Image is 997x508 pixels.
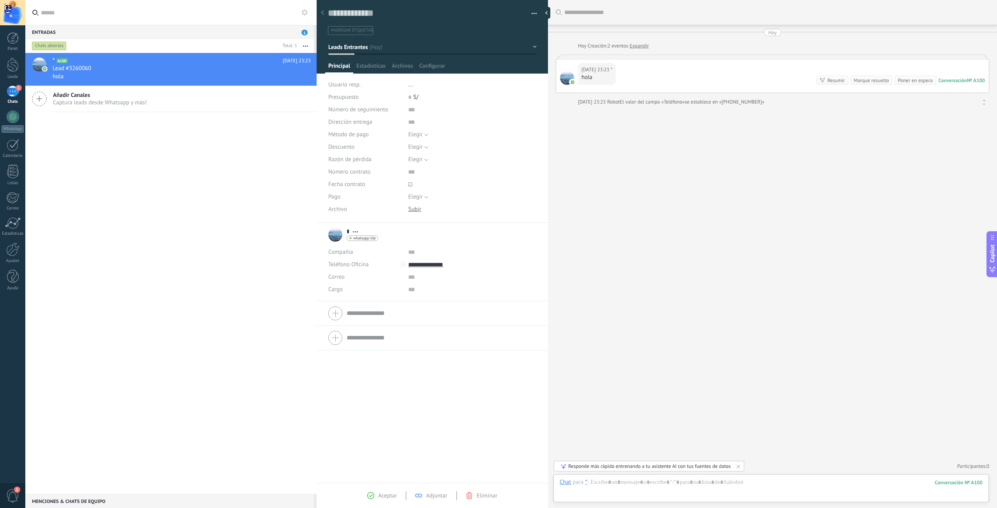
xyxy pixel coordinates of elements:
[356,62,386,74] span: Estadísticas
[2,74,24,79] div: Leads
[827,77,845,84] div: Resumir
[570,79,575,85] img: com.amocrm.amocrmwa.svg
[578,42,588,50] div: Hoy
[328,273,345,281] span: Correo
[2,153,24,158] div: Calendario
[935,479,983,486] div: 100
[328,156,372,162] span: Razón de pérdida
[328,203,402,216] div: Archivo
[328,181,365,187] span: Fecha contrato
[408,128,428,141] button: Elegir
[328,107,388,112] span: Número de seguimiento
[25,53,317,86] a: avataricon*A100[DATE] 23:23Lead #3260060hola
[607,98,620,105] span: Robot
[426,492,447,499] span: Adjuntar
[685,98,764,106] span: se establece en «[PHONE_NUMBER]»
[568,463,731,469] div: Responde más rápido entrenando a tu asistente AI con tus fuentes de datos
[578,98,607,106] div: [DATE] 23:23
[328,166,402,178] div: Número contrato
[56,58,68,63] span: A100
[898,77,932,84] div: Poner en espera
[572,478,583,486] span: para
[328,258,369,271] button: Teléfono Oficina
[14,487,20,493] span: 1
[328,119,372,125] span: Dirección entrega
[328,104,402,116] div: Número de seguimiento
[408,153,428,166] button: Elegir
[328,132,369,137] span: Método de pago
[328,79,402,91] div: Usuario resp.
[16,85,22,91] span: 1
[53,99,147,106] span: Captura leads desde Whatsapp y más!
[2,125,24,133] div: WhatsApp
[328,178,402,191] div: Fecha contrato
[2,231,24,236] div: Estadísticas
[578,42,649,50] div: Creación:
[587,478,588,486] span: :
[42,66,48,72] img: icon
[2,206,24,211] div: Correo
[581,66,611,74] div: [DATE] 23:23
[2,46,24,51] div: Panel
[408,141,428,153] button: Elegir
[328,141,402,153] div: Descuento
[25,494,314,508] div: Menciones & Chats de equipo
[328,169,370,175] span: Número contrato
[408,143,423,151] span: Elegir
[53,65,91,72] span: Lead #3260060
[301,30,308,35] span: 1
[986,463,989,469] span: 0
[2,181,24,186] div: Listas
[328,91,402,104] div: Presupuesto
[53,73,63,80] span: hola
[630,42,649,50] a: Expandir
[408,156,423,163] span: Elegir
[854,77,889,84] div: Marque resuelto
[413,93,418,101] span: S/
[328,271,345,283] button: Correo
[477,492,497,499] span: Eliminar
[967,77,985,84] div: № A100
[378,492,397,499] span: Aceptar
[408,131,423,138] span: Elegir
[328,144,354,150] span: Descuento
[283,57,311,65] span: [DATE] 23:23
[328,246,402,258] div: Compañía
[328,116,402,128] div: Dirección entrega
[620,98,685,106] span: El valor del campo «Teléfono»
[328,194,340,200] span: Pago
[392,62,413,74] span: Archivos
[25,25,314,39] div: Entradas
[2,258,24,264] div: Ajustes
[939,77,967,84] div: Conversación
[408,191,428,203] button: Elegir
[543,7,550,19] div: Ocultar
[2,286,24,291] div: Ayuda
[297,39,314,53] button: Más
[2,99,24,104] div: Chats
[608,42,628,50] span: 2 eventos
[32,41,67,51] div: Chats abiertos
[328,283,402,296] div: Cargo
[328,62,350,74] span: Principal
[768,29,777,36] div: Hoy
[353,236,376,240] span: whatsapp lite
[328,128,402,141] div: Método de pago
[957,463,989,469] a: Participantes:0
[328,206,347,212] span: Archivo
[53,91,147,99] span: Añadir Canales
[280,42,297,50] div: Total: 1
[328,153,402,166] div: Razón de pérdida
[581,74,612,81] div: hola
[328,81,361,88] span: Usuario resp.
[408,81,413,88] span: ...
[328,287,343,292] span: Cargo
[408,193,423,200] span: Elegir
[328,261,369,268] span: Teléfono Oficina
[328,93,359,101] span: Presupuesto
[419,62,445,74] span: Configurar
[331,28,373,33] span: #agregar etiquetas
[328,191,402,203] div: Pago
[988,244,996,262] span: Copilot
